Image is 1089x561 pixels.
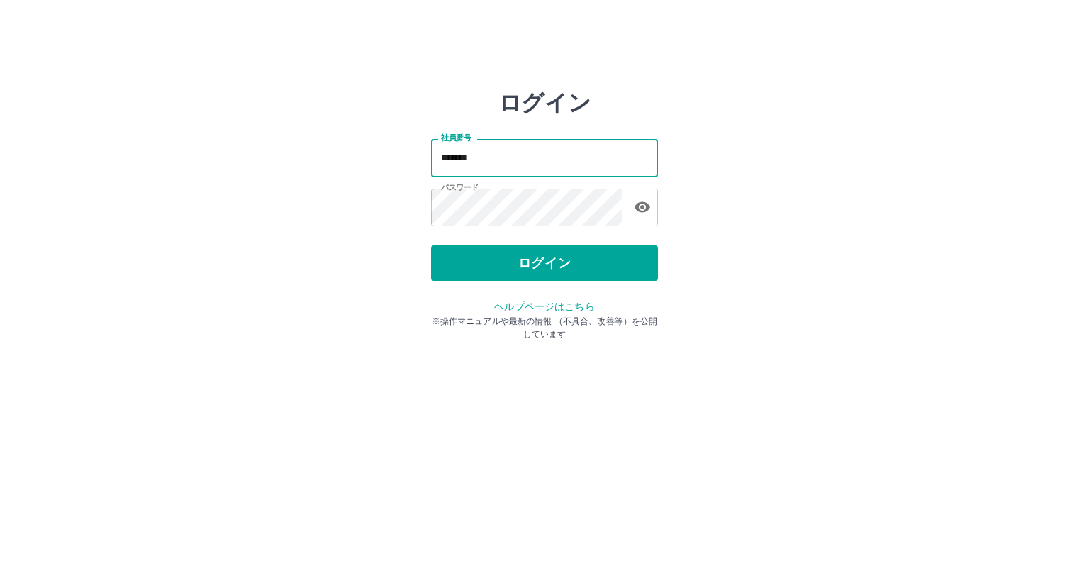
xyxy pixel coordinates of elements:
p: ※操作マニュアルや最新の情報 （不具合、改善等）を公開しています [431,315,658,340]
a: ヘルプページはこちら [494,301,594,312]
label: 社員番号 [441,133,471,143]
h2: ログイン [498,89,591,116]
label: パスワード [441,182,479,193]
button: ログイン [431,245,658,281]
